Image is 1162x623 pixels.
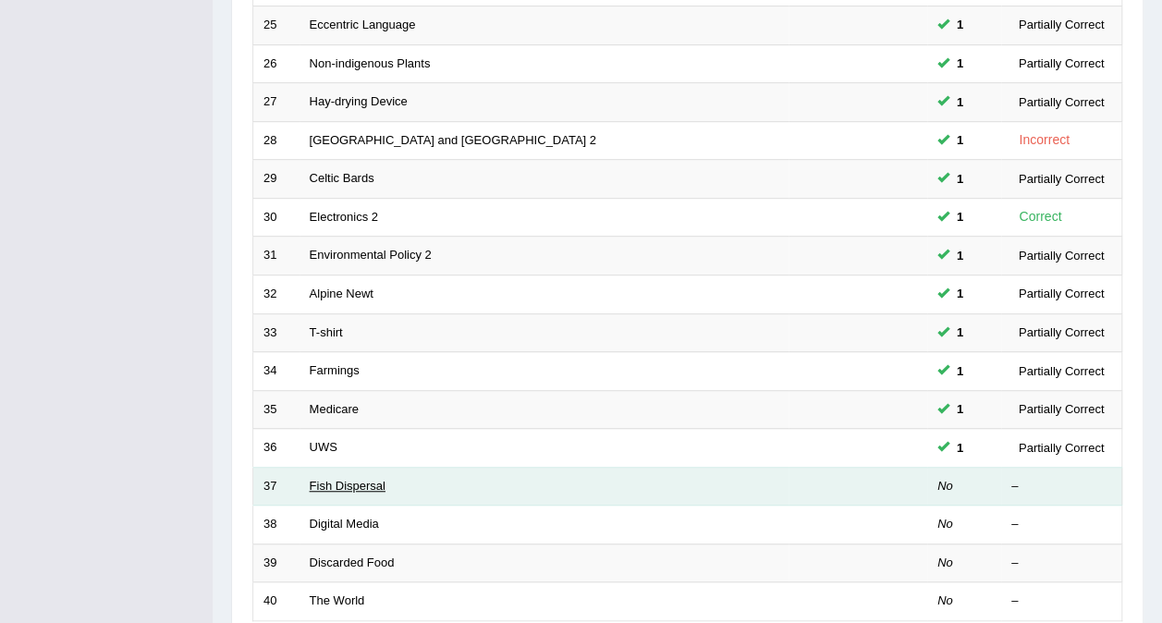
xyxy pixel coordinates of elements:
[949,54,971,73] span: You can still take this question
[949,207,971,226] span: You can still take this question
[1011,206,1070,227] div: Correct
[310,556,395,569] a: Discarded Food
[310,363,360,377] a: Farmings
[1011,438,1111,458] div: Partially Correct
[949,130,971,150] span: You can still take this question
[310,248,432,262] a: Environmental Policy 2
[253,390,300,429] td: 35
[253,44,300,83] td: 26
[253,198,300,237] td: 30
[1011,54,1111,73] div: Partially Correct
[253,544,300,582] td: 39
[949,15,971,34] span: You can still take this question
[949,361,971,381] span: You can still take this question
[310,133,596,147] a: [GEOGRAPHIC_DATA] and [GEOGRAPHIC_DATA] 2
[1011,92,1111,112] div: Partially Correct
[1011,246,1111,265] div: Partially Correct
[949,323,971,342] span: You can still take this question
[253,429,300,468] td: 36
[253,6,300,45] td: 25
[1011,592,1111,610] div: –
[310,479,385,493] a: Fish Dispersal
[949,399,971,419] span: You can still take this question
[949,284,971,303] span: You can still take this question
[1011,516,1111,533] div: –
[253,83,300,122] td: 27
[310,593,365,607] a: The World
[310,94,408,108] a: Hay-drying Device
[949,246,971,265] span: You can still take this question
[1011,284,1111,303] div: Partially Correct
[937,593,953,607] em: No
[310,325,343,339] a: T-shirt
[310,18,416,31] a: Eccentric Language
[253,582,300,621] td: 40
[310,440,337,454] a: UWS
[1011,169,1111,189] div: Partially Correct
[1011,478,1111,495] div: –
[1011,555,1111,572] div: –
[253,467,300,506] td: 37
[253,160,300,199] td: 29
[1011,129,1077,151] div: Incorrect
[949,169,971,189] span: You can still take this question
[253,121,300,160] td: 28
[310,56,431,70] a: Non-indigenous Plants
[949,438,971,458] span: You can still take this question
[253,237,300,275] td: 31
[1011,399,1111,419] div: Partially Correct
[253,352,300,391] td: 34
[310,210,378,224] a: Electronics 2
[1011,361,1111,381] div: Partially Correct
[310,171,374,185] a: Celtic Bards
[253,275,300,313] td: 32
[310,287,373,300] a: Alpine Newt
[937,479,953,493] em: No
[310,517,379,531] a: Digital Media
[1011,323,1111,342] div: Partially Correct
[949,92,971,112] span: You can still take this question
[937,517,953,531] em: No
[310,402,359,416] a: Medicare
[253,313,300,352] td: 33
[253,506,300,544] td: 38
[1011,15,1111,34] div: Partially Correct
[937,556,953,569] em: No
